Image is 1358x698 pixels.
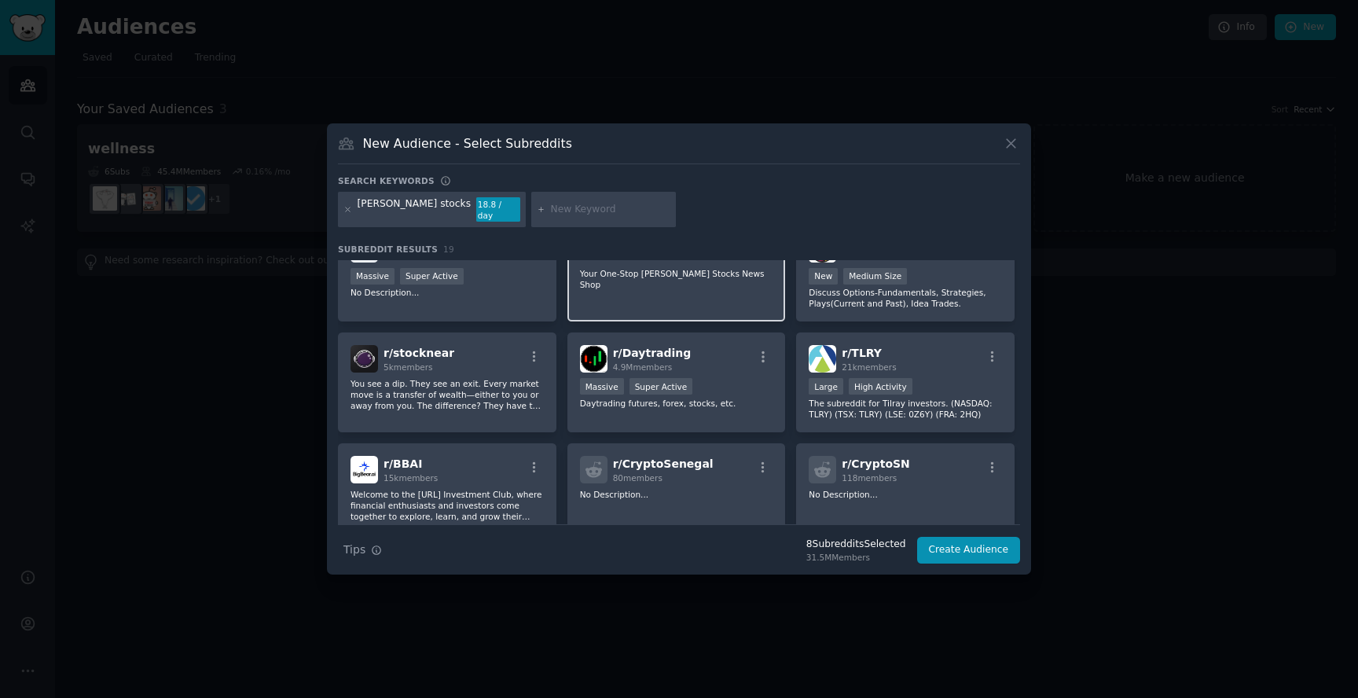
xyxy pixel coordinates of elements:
img: BBAI [351,456,378,483]
span: r/ Daytrading [613,347,692,359]
div: Large [809,378,843,395]
div: Medium Size [843,268,907,285]
p: No Description... [580,489,773,500]
div: Massive [580,378,624,395]
span: 118 members [842,473,897,483]
div: 18.8 / day [476,197,520,222]
button: Tips [338,536,387,564]
div: [PERSON_NAME] stocks [358,197,472,222]
span: 4.9M members [613,362,673,372]
span: r/ BBAI [384,457,422,470]
span: r/ CryptoSenegal [613,457,714,470]
div: High Activity [849,378,912,395]
span: r/ TLRY [842,347,882,359]
p: Your One-Stop [PERSON_NAME] Stocks News Shop [580,268,773,290]
span: Tips [343,542,365,558]
span: 21k members [842,362,896,372]
p: No Description... [809,489,1002,500]
div: 31.5M Members [806,552,906,563]
div: 8 Subreddit s Selected [806,538,906,552]
p: Welcome to the [URL] Investment Club, where financial enthusiasts and investors come together to ... [351,489,544,522]
span: 19 [443,244,454,254]
h3: Search keywords [338,175,435,186]
p: No Description... [351,287,544,298]
p: Daytrading futures, forex, stocks, etc. [580,398,773,409]
div: New [809,268,838,285]
img: TLRY [809,345,836,373]
span: 15k members [384,473,438,483]
p: You see a dip. They see an exit. Every market move is a transfer of wealth—either to you or away ... [351,378,544,411]
img: stocknear [351,345,378,373]
span: 80 members [613,473,662,483]
div: Massive [351,268,395,285]
span: 5k members [384,362,433,372]
p: Discuss Options-Fundamentals, Strategies, Plays(Current and Past), Idea Trades. [809,287,1002,309]
span: r/ CryptoSN [842,457,909,470]
span: Subreddit Results [338,244,438,255]
div: Super Active [400,268,464,285]
div: Super Active [629,378,693,395]
input: New Keyword [551,203,670,217]
h3: New Audience - Select Subreddits [363,135,572,152]
button: Create Audience [917,537,1021,564]
span: r/ stocknear [384,347,454,359]
p: The subreddit for Tilray investors. (NASDAQ: TLRY) (TSX: TLRY) (LSE: 0Z6Y) (FRA: 2HQ) [809,398,1002,420]
img: Daytrading [580,345,607,373]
